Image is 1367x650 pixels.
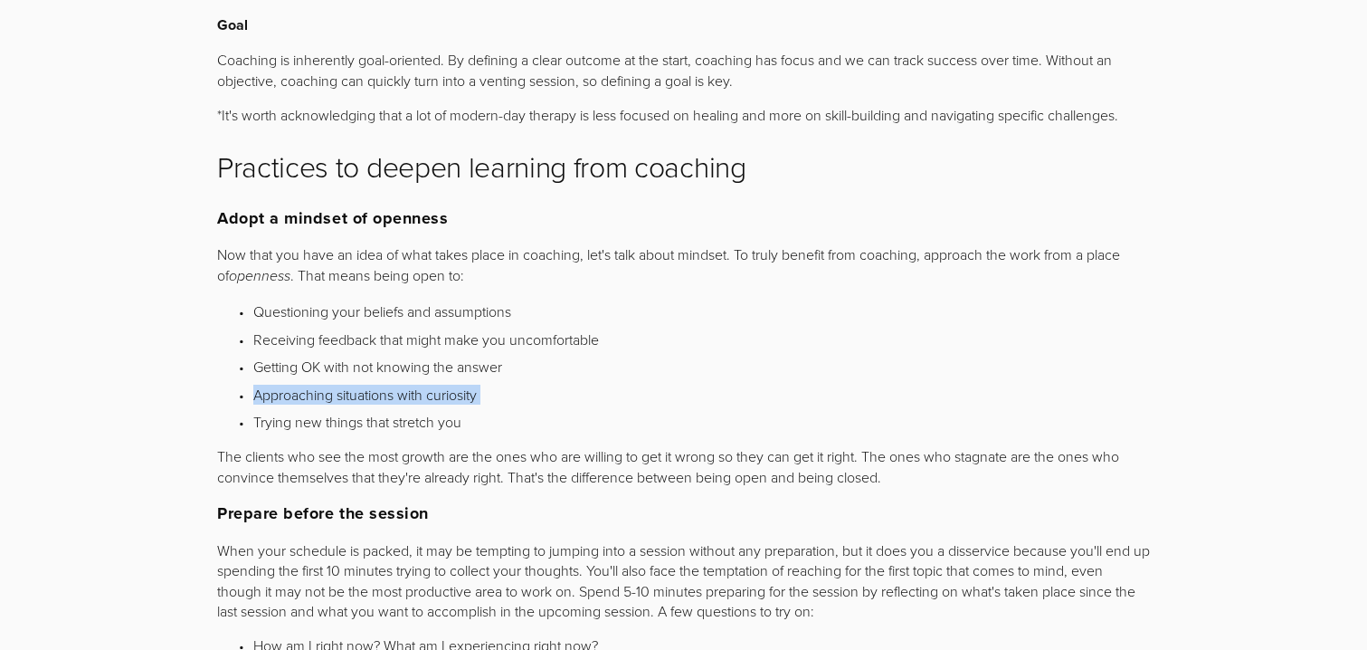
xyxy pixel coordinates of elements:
[253,412,1150,432] p: Trying new things that stretch you
[217,206,449,230] strong: Adopt a mindset of openness
[253,330,1150,349] p: Receiving feedback that might make you uncomfortable
[253,385,1150,405] p: Approaching situations with curiosity
[217,14,248,35] strong: Goal
[217,149,1150,184] h2: Practices to deepen learning from coaching
[217,244,1150,287] p: Now that you have an idea of what takes place in coaching, let's talk about mindset. To truly ben...
[229,268,290,285] em: openness
[217,446,1150,487] p: The clients who see the most growth are the ones who are willing to get it wrong so they can get ...
[217,502,429,525] strong: Prepare before the session
[253,357,1150,377] p: Getting OK with not knowing the answer
[217,540,1150,622] p: When your schedule is packed, it may be tempting to jumping into a session without any preparatio...
[253,301,1150,321] p: Questioning your beliefs and assumptions
[217,50,1150,91] p: Coaching is inherently goal-oriented. By defining a clear outcome at the start, coaching has focu...
[217,105,1150,125] p: *It's worth acknowledging that a lot of modern-day therapy is less focused on healing and more on...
